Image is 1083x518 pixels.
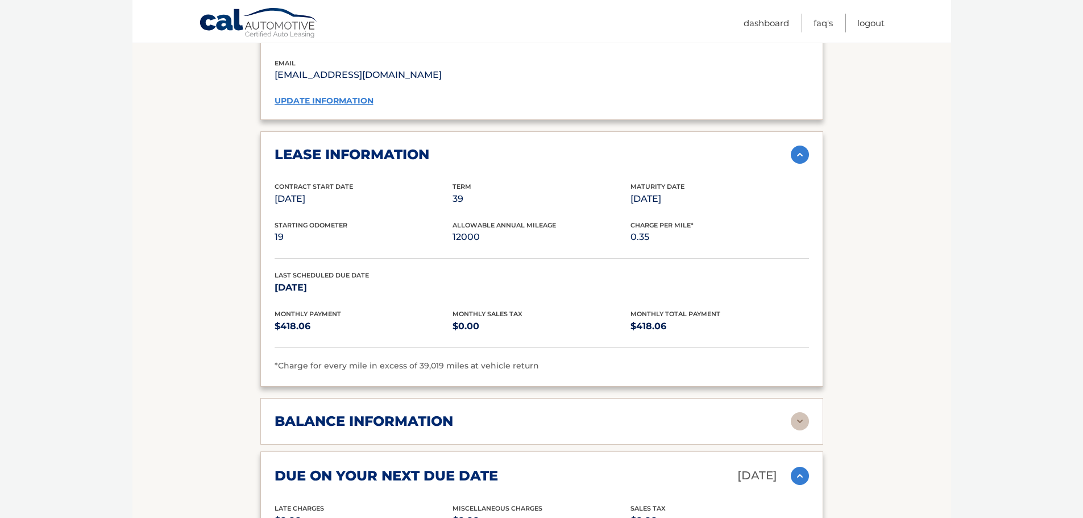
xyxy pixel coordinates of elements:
[791,146,809,164] img: accordion-active.svg
[275,360,539,371] span: *Charge for every mile in excess of 39,019 miles at vehicle return
[630,229,808,245] p: 0.35
[199,7,318,40] a: Cal Automotive
[630,221,694,229] span: Charge Per Mile*
[857,14,885,32] a: Logout
[630,318,808,334] p: $418.06
[791,467,809,485] img: accordion-active.svg
[744,14,789,32] a: Dashboard
[275,310,341,318] span: Monthly Payment
[275,183,353,190] span: Contract Start Date
[275,96,374,106] a: update information
[630,191,808,207] p: [DATE]
[275,191,453,207] p: [DATE]
[275,413,453,430] h2: balance information
[737,466,777,486] p: [DATE]
[275,271,369,279] span: Last Scheduled Due Date
[275,280,453,296] p: [DATE]
[630,183,684,190] span: Maturity Date
[453,310,522,318] span: Monthly Sales Tax
[275,318,453,334] p: $418.06
[275,467,498,484] h2: due on your next due date
[453,229,630,245] p: 12000
[453,504,542,512] span: Miscellaneous Charges
[453,318,630,334] p: $0.00
[275,146,429,163] h2: lease information
[791,412,809,430] img: accordion-rest.svg
[275,229,453,245] p: 19
[275,221,347,229] span: Starting Odometer
[630,310,720,318] span: Monthly Total Payment
[275,504,324,512] span: Late Charges
[275,67,542,83] p: [EMAIL_ADDRESS][DOMAIN_NAME]
[275,59,296,67] span: email
[814,14,833,32] a: FAQ's
[453,221,556,229] span: Allowable Annual Mileage
[630,504,666,512] span: Sales Tax
[453,191,630,207] p: 39
[453,183,471,190] span: Term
